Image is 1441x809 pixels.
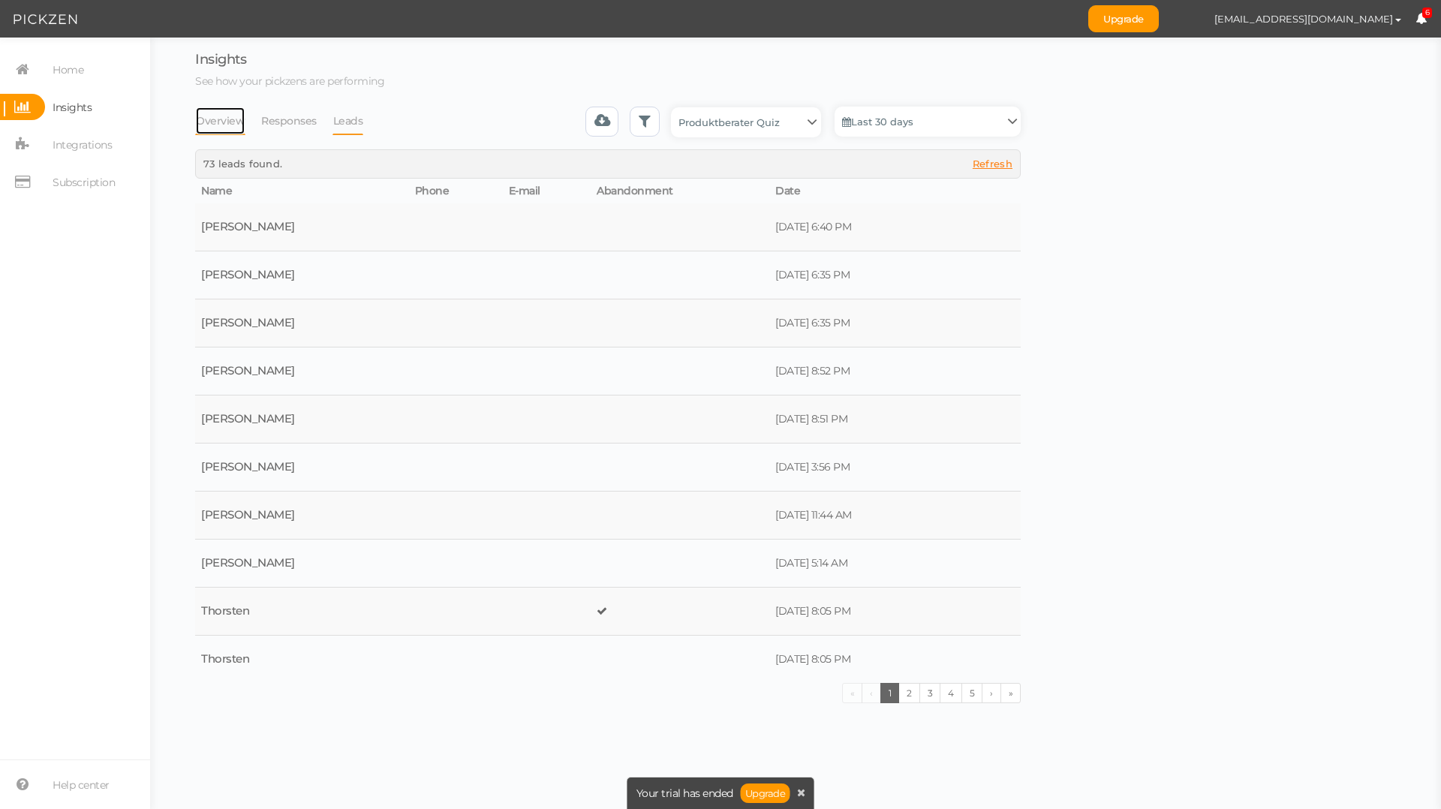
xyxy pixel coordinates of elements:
[835,107,1021,137] a: Last 30 days
[195,251,409,299] td: [PERSON_NAME]
[415,184,450,197] span: Phone
[195,347,409,395] td: [PERSON_NAME]
[195,74,384,88] span: See how your pickzens are performing
[195,636,1021,684] tr: Thorsten [DATE] 8:05 PM
[769,251,948,299] td: [DATE] 6:35 PM
[195,203,409,251] td: [PERSON_NAME]
[195,395,409,444] td: [PERSON_NAME]
[769,588,948,636] td: [DATE] 8:05 PM
[1088,5,1159,32] a: Upgrade
[940,683,962,703] a: 4
[775,184,800,197] span: Date
[195,444,1021,492] tr: [PERSON_NAME] [DATE] 3:56 PM
[53,95,92,119] span: Insights
[769,540,948,588] td: [DATE] 5:14 AM
[53,133,112,157] span: Integrations
[53,773,110,797] span: Help center
[1000,683,1021,703] a: »
[195,492,409,540] td: [PERSON_NAME]
[961,683,983,703] a: 5
[203,158,282,170] span: 73 leads found.
[769,395,948,444] td: [DATE] 8:51 PM
[1214,13,1393,25] span: [EMAIL_ADDRESS][DOMAIN_NAME]
[769,299,948,347] td: [DATE] 6:35 PM
[195,588,409,636] td: Thorsten
[201,184,232,197] span: Name
[769,347,948,395] td: [DATE] 8:52 PM
[195,299,1021,347] tr: [PERSON_NAME] [DATE] 6:35 PM
[195,395,1021,444] tr: [PERSON_NAME] [DATE] 8:51 PM
[332,107,364,135] a: Leads
[741,783,790,803] a: Upgrade
[1200,6,1415,32] button: [EMAIL_ADDRESS][DOMAIN_NAME]
[597,184,673,197] span: Abandonment
[195,251,1021,299] tr: [PERSON_NAME] [DATE] 6:35 PM
[53,170,115,194] span: Subscription
[195,299,409,347] td: [PERSON_NAME]
[195,347,1021,395] tr: [PERSON_NAME] [DATE] 8:52 PM
[898,683,920,703] a: 2
[769,203,948,251] td: [DATE] 6:40 PM
[195,636,409,684] td: Thorsten
[636,788,733,798] span: Your trial has ended
[14,11,77,29] img: Pickzen logo
[195,540,409,588] td: [PERSON_NAME]
[880,683,900,703] a: 1
[195,444,409,492] td: [PERSON_NAME]
[332,107,379,135] li: Leads
[982,683,1001,703] a: ›
[195,588,1021,636] tr: Thorsten [DATE] 8:05 PM
[769,444,948,492] td: [DATE] 3:56 PM
[509,184,540,197] span: E-mail
[195,107,245,135] a: Overview
[769,492,948,540] td: [DATE] 11:44 AM
[53,58,83,82] span: Home
[195,51,246,68] span: Insights
[195,540,1021,588] tr: [PERSON_NAME] [DATE] 5:14 AM
[769,636,948,684] td: [DATE] 8:05 PM
[1422,8,1433,19] span: 6
[195,203,1021,251] tr: [PERSON_NAME] [DATE] 6:40 PM
[195,107,260,135] li: Overview
[195,492,1021,540] tr: [PERSON_NAME] [DATE] 11:44 AM
[973,158,1012,170] span: Refresh
[260,107,317,135] a: Responses
[919,683,941,703] a: 3
[1174,6,1200,32] img: e9ef6a900b3215a8429fd9a298eaa5b5
[260,107,332,135] li: Responses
